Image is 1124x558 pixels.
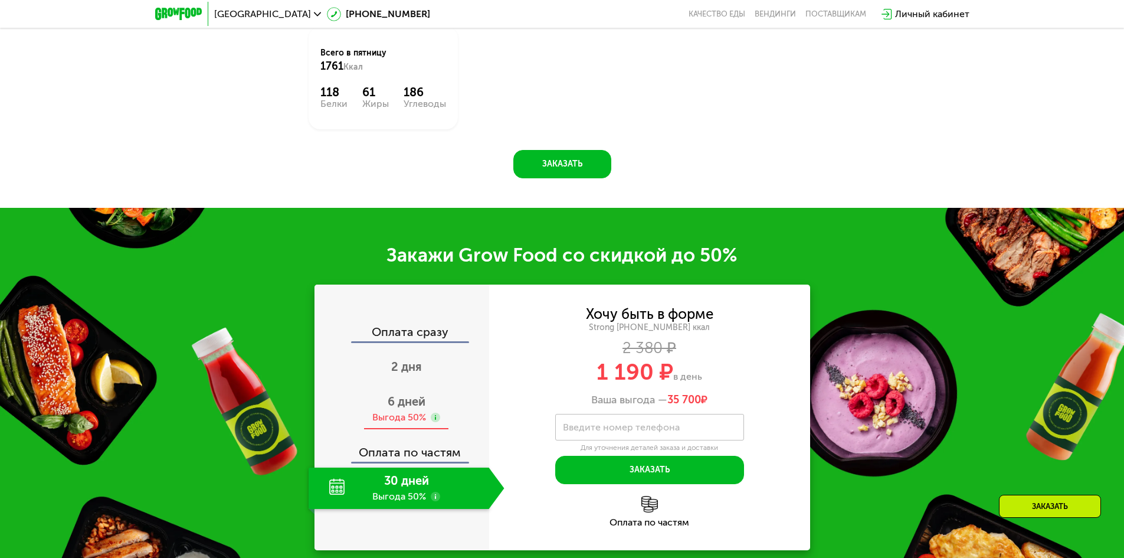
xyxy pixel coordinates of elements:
[673,371,702,382] span: в день
[895,7,969,21] div: Личный кабинет
[667,394,707,407] span: ₽
[316,435,489,462] div: Оплата по частям
[404,99,446,109] div: Углеводы
[320,99,348,109] div: Белки
[404,85,446,99] div: 186
[320,85,348,99] div: 118
[489,518,810,527] div: Оплата по частям
[755,9,796,19] a: Вендинги
[362,99,389,109] div: Жиры
[388,394,425,409] span: 6 дней
[362,85,389,99] div: 61
[327,7,430,21] a: [PHONE_NUMBER]
[343,62,363,72] span: Ккал
[489,394,810,407] div: Ваша выгода —
[316,326,489,341] div: Оплата сразу
[372,411,426,424] div: Выгода 50%
[320,47,446,73] div: Всего в пятницу
[489,342,810,355] div: 2 380 ₽
[513,150,611,178] button: Заказать
[555,456,744,484] button: Заказать
[555,443,744,453] div: Для уточнения деталей заказа и доставки
[391,360,422,374] span: 2 дня
[641,496,658,513] img: l6xcnZfty9opOoJh.png
[999,495,1101,518] div: Заказать
[667,393,701,406] span: 35 700
[586,308,713,321] div: Хочу быть в форме
[689,9,745,19] a: Качество еды
[489,322,810,333] div: Strong [PHONE_NUMBER] ккал
[320,60,343,73] span: 1761
[597,358,673,386] span: 1 190 ₽
[214,9,311,19] span: [GEOGRAPHIC_DATA]
[805,9,866,19] div: поставщикам
[563,424,680,430] label: Введите номер телефона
